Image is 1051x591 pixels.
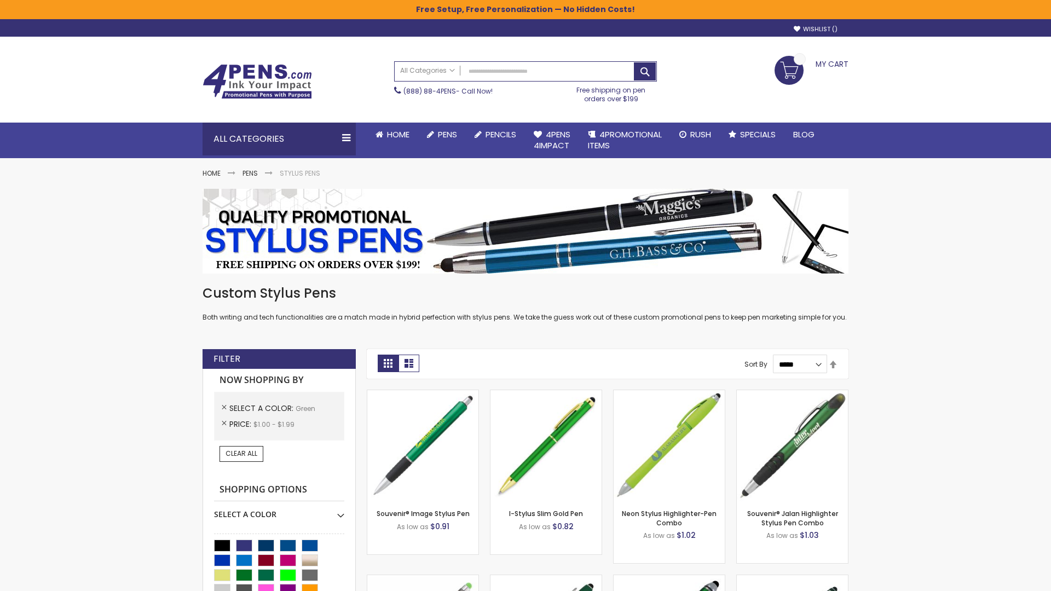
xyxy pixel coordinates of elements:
[784,123,823,147] a: Blog
[214,369,344,392] strong: Now Shopping by
[525,123,579,158] a: 4Pens4impact
[677,530,696,541] span: $1.02
[793,129,815,140] span: Blog
[242,169,258,178] a: Pens
[403,86,493,96] span: - Call Now!
[490,575,602,584] a: Custom Soft Touch® Metal Pens with Stylus-Green
[387,129,409,140] span: Home
[622,509,717,527] a: Neon Stylus Highlighter-Pen Combo
[486,129,516,140] span: Pencils
[280,169,320,178] strong: Stylus Pens
[367,123,418,147] a: Home
[214,478,344,502] strong: Shopping Options
[552,521,574,532] span: $0.82
[229,403,296,414] span: Select A Color
[367,390,478,501] img: Souvenir® Image Stylus Pen-Green
[737,390,848,399] a: Souvenir® Jalan Highlighter Stylus Pen Combo-Green
[418,123,466,147] a: Pens
[438,129,457,140] span: Pens
[720,123,784,147] a: Specials
[744,360,767,369] label: Sort By
[367,390,478,399] a: Souvenir® Image Stylus Pen-Green
[395,62,460,80] a: All Categories
[367,575,478,584] a: Islander Softy Gel with Stylus - ColorJet Imprint-Green
[614,390,725,399] a: Neon Stylus Highlighter-Pen Combo-Green
[214,501,344,520] div: Select A Color
[430,521,449,532] span: $0.91
[253,420,294,429] span: $1.00 - $1.99
[740,129,776,140] span: Specials
[229,419,253,430] span: Price
[614,390,725,501] img: Neon Stylus Highlighter-Pen Combo-Green
[203,285,848,322] div: Both writing and tech functionalities are a match made in hybrid perfection with stylus pens. We ...
[579,123,671,158] a: 4PROMOTIONALITEMS
[747,509,838,527] a: Souvenir® Jalan Highlighter Stylus Pen Combo
[588,129,662,151] span: 4PROMOTIONAL ITEMS
[490,390,602,501] img: I-Stylus Slim Gold-Green
[794,25,838,33] a: Wishlist
[800,530,819,541] span: $1.03
[766,531,798,540] span: As low as
[534,129,570,151] span: 4Pens 4impact
[403,86,456,96] a: (888) 88-4PENS
[565,82,657,103] div: Free shipping on pen orders over $199
[213,353,240,365] strong: Filter
[466,123,525,147] a: Pencils
[671,123,720,147] a: Rush
[509,509,583,518] a: I-Stylus Slim Gold Pen
[220,446,263,461] a: Clear All
[614,575,725,584] a: Kyra Pen with Stylus and Flashlight-Green
[203,169,221,178] a: Home
[519,522,551,531] span: As low as
[203,189,848,274] img: Stylus Pens
[397,522,429,531] span: As low as
[737,575,848,584] a: Colter Stylus Twist Metal Pen-Green
[643,531,675,540] span: As low as
[203,123,356,155] div: All Categories
[737,390,848,501] img: Souvenir® Jalan Highlighter Stylus Pen Combo-Green
[203,64,312,99] img: 4Pens Custom Pens and Promotional Products
[378,355,399,372] strong: Grid
[690,129,711,140] span: Rush
[203,285,848,302] h1: Custom Stylus Pens
[226,449,257,458] span: Clear All
[400,66,455,75] span: All Categories
[490,390,602,399] a: I-Stylus Slim Gold-Green
[377,509,470,518] a: Souvenir® Image Stylus Pen
[296,404,315,413] span: Green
